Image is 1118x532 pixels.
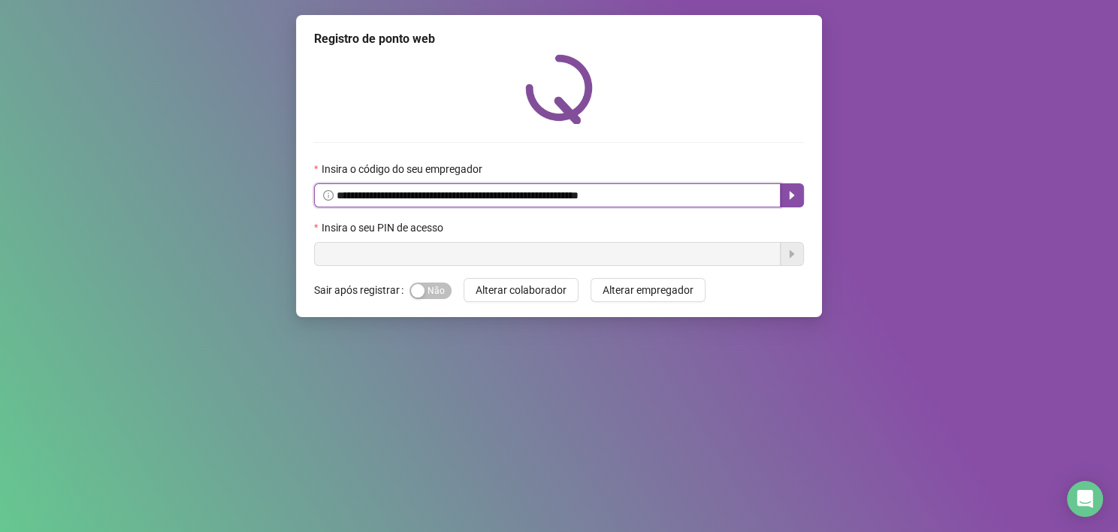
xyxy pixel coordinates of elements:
div: Registro de ponto web [314,30,804,48]
span: info-circle [323,190,334,201]
button: Alterar colaborador [464,278,579,302]
img: QRPoint [525,54,593,124]
div: Open Intercom Messenger [1067,481,1103,517]
label: Insira o código do seu empregador [314,161,491,177]
span: Alterar colaborador [476,282,567,298]
span: caret-right [786,189,798,201]
span: Alterar empregador [603,282,693,298]
label: Insira o seu PIN de acesso [314,219,452,236]
label: Sair após registrar [314,278,409,302]
button: Alterar empregador [591,278,706,302]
